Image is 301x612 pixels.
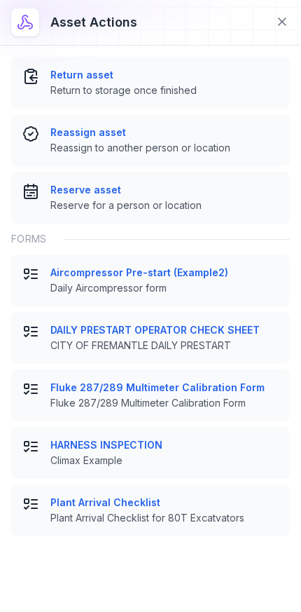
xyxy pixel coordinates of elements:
[50,183,279,197] strong: Reserve asset
[50,125,279,140] strong: Reassign asset
[11,114,290,166] button: Reassign assetReassign to another person or location
[50,13,137,32] h3: Asset actions
[11,484,290,536] button: Plant Arrival ChecklistPlant Arrival Checklist for 80T Excatvators
[11,172,290,224] button: Reserve assetReserve for a person or location
[11,57,290,109] button: Return assetReturn to storage once finished
[50,511,279,525] span: Plant Arrival Checklist for 80T Excatvators
[50,281,279,295] span: Daily Aircompressor form
[50,381,279,395] strong: Fluke 287/289 Multimeter Calibration Form
[50,339,279,353] span: CITY OF FREMANTLE DAILY PRESTART
[50,323,279,337] strong: DAILY PRESTART OPERATOR CHECK SHEET
[50,198,279,212] span: Reserve for a person or location
[11,312,290,364] button: DAILY PRESTART OPERATOR CHECK SHEETCITY OF FREMANTLE DAILY PRESTART
[50,68,279,82] strong: Return asset
[50,496,279,510] strong: Plant Arrival Checklist
[50,141,279,155] span: Reassign to another person or location
[11,369,290,421] button: Fluke 287/289 Multimeter Calibration FormFluke 287/289 Multimeter Calibration Form
[11,254,290,306] button: Aircompressor Pre-start (Example2)Daily Aircompressor form
[50,396,279,410] span: Fluke 287/289 Multimeter Calibration Form
[11,224,290,254] div: Forms
[50,454,279,468] span: Climax Example
[50,438,279,452] strong: HARNESS INSPECTION
[11,427,290,479] button: HARNESS INSPECTIONClimax Example
[50,83,279,97] span: Return to storage once finished
[50,266,279,280] strong: Aircompressor Pre-start (Example2)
